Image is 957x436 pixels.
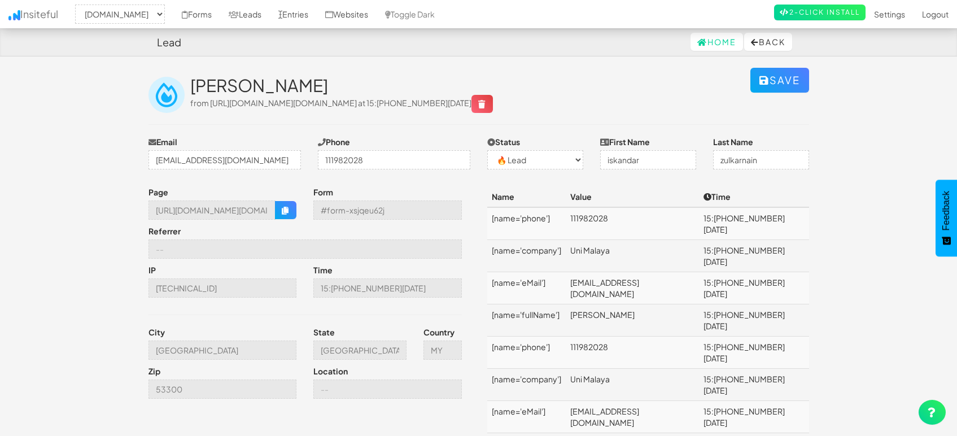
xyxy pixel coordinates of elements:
[148,365,160,377] label: Zip
[600,136,650,147] label: First Name
[600,150,696,169] input: John
[313,341,407,360] input: --
[941,191,951,230] span: Feedback
[691,33,743,51] a: Home
[713,150,809,169] input: Doe
[313,278,462,298] input: --
[699,369,809,401] td: 15:[PHONE_NUMBER][DATE]
[8,10,20,20] img: icon.png
[487,136,520,147] label: Status
[487,186,566,207] th: Name
[313,186,333,198] label: Form
[487,207,566,240] td: [name='phone']
[936,180,957,256] button: Feedback - Show survey
[566,401,700,433] td: [EMAIL_ADDRESS][DOMAIN_NAME]
[487,337,566,369] td: [name='phone']
[318,136,350,147] label: Phone
[699,337,809,369] td: 15:[PHONE_NUMBER][DATE]
[148,326,165,338] label: City
[699,207,809,240] td: 15:[PHONE_NUMBER][DATE]
[699,240,809,272] td: 15:[PHONE_NUMBER][DATE]
[566,272,700,304] td: [EMAIL_ADDRESS][DOMAIN_NAME]
[148,77,185,113] img: insiteful-lead.png
[713,136,753,147] label: Last Name
[148,186,168,198] label: Page
[148,225,181,237] label: Referrer
[699,304,809,337] td: 15:[PHONE_NUMBER][DATE]
[148,200,276,220] input: --
[313,264,333,276] label: Time
[148,278,297,298] input: --
[750,68,809,93] button: Save
[566,207,700,240] td: 111982028
[566,369,700,401] td: Uni Malaya
[423,341,462,360] input: --
[318,150,470,169] input: (123)-456-7890
[487,304,566,337] td: [name='fullName']
[313,380,462,399] input: --
[148,341,297,360] input: --
[423,326,455,338] label: Country
[487,240,566,272] td: [name='company']
[487,401,566,433] td: [name='eMail']
[699,272,809,304] td: 15:[PHONE_NUMBER][DATE]
[190,98,493,108] span: from [URL][DOMAIN_NAME][DOMAIN_NAME] at 15:[PHONE_NUMBER][DATE]
[148,239,462,259] input: --
[313,326,335,338] label: State
[744,33,792,51] button: Back
[487,369,566,401] td: [name='company']
[313,200,462,220] input: --
[148,136,177,147] label: Email
[148,150,301,169] input: j@doe.com
[566,186,700,207] th: Value
[487,272,566,304] td: [name='eMail']
[148,380,297,399] input: --
[566,337,700,369] td: 111982028
[313,365,348,377] label: Location
[566,240,700,272] td: Uni Malaya
[157,37,181,48] h4: Lead
[699,401,809,433] td: 15:[PHONE_NUMBER][DATE]
[566,304,700,337] td: [PERSON_NAME]
[699,186,809,207] th: Time
[774,5,866,20] a: 2-Click Install
[190,76,750,95] h2: [PERSON_NAME]
[148,264,156,276] label: IP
